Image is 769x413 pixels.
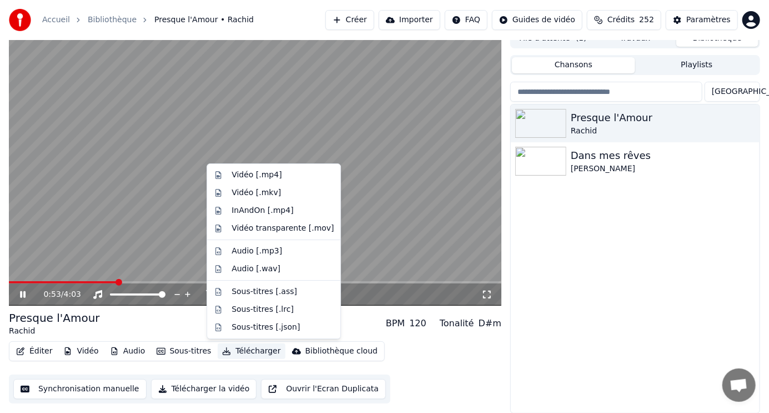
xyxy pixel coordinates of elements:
a: Accueil [42,14,70,26]
button: Télécharger la vidéo [151,379,257,399]
div: Tonalité [440,317,474,330]
div: Rachid [571,126,755,137]
span: 4:03 [64,289,81,300]
div: Ouvrir le chat [722,369,756,402]
button: Télécharger [218,344,285,359]
button: FAQ [445,10,487,30]
img: youka [9,9,31,31]
button: Playlists [635,57,758,73]
button: Vidéo [59,344,103,359]
div: Sous-titres [.json] [232,322,300,333]
div: / [43,289,70,300]
div: InAndOn [.mp4] [232,205,294,216]
div: 120 [409,317,426,330]
div: Rachid [9,326,100,337]
div: Bibliothèque cloud [305,346,378,357]
div: Presque l'Amour [571,110,755,126]
button: Audio [105,344,150,359]
div: Paramètres [686,14,731,26]
div: Sous-titres [.ass] [232,286,297,297]
div: D#m [479,317,501,330]
div: Dans mes rêves [571,148,755,163]
button: Importer [379,10,440,30]
div: Audio [.wav] [232,263,280,275]
nav: breadcrumb [42,14,254,26]
span: Presque l'Amour • Rachid [154,14,254,26]
button: Sous-titres [152,344,216,359]
button: Crédits252 [587,10,661,30]
button: Chansons [512,57,635,73]
div: Sous-titres [.lrc] [232,304,294,315]
div: Vidéo [.mkv] [232,187,281,198]
div: Vidéo transparente [.mov] [232,223,334,234]
div: Audio [.mp3] [232,246,282,257]
div: Vidéo [.mp4] [232,170,282,181]
button: Guides de vidéo [492,10,582,30]
button: Ouvrir l'Ecran Duplicata [261,379,386,399]
span: 0:53 [43,289,61,300]
div: [PERSON_NAME] [571,163,755,175]
span: 252 [639,14,654,26]
div: Presque l'Amour [9,310,100,326]
a: Bibliothèque [88,14,137,26]
button: Paramètres [666,10,738,30]
button: Synchronisation manuelle [13,379,147,399]
div: BPM [386,317,405,330]
button: Éditer [12,344,57,359]
button: Créer [325,10,374,30]
span: Crédits [607,14,635,26]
